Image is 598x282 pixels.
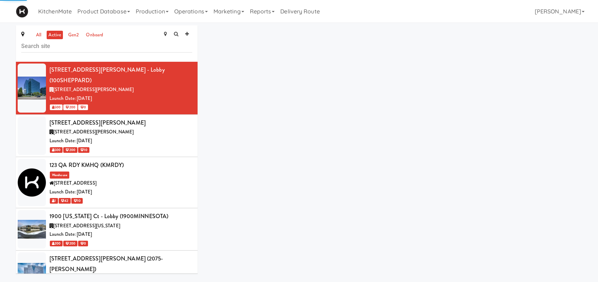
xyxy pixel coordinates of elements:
[21,40,192,53] input: Search site
[71,198,83,204] span: 10
[53,86,134,93] span: [STREET_ADDRESS][PERSON_NAME]
[16,208,198,251] li: 1900 [US_STATE] Ct - Lobby (1900MINNESOTA)[STREET_ADDRESS][US_STATE]Launch Date: [DATE] 200 200 0
[49,188,192,197] div: Launch Date: [DATE]
[63,104,77,110] span: 200
[53,222,120,229] span: [STREET_ADDRESS][US_STATE]
[16,5,28,18] img: Micromart
[50,104,63,110] span: 500
[66,31,81,40] a: gen2
[16,115,198,157] li: [STREET_ADDRESS][PERSON_NAME][STREET_ADDRESS][PERSON_NAME]Launch Date: [DATE] 500 200 10
[16,62,198,115] li: [STREET_ADDRESS][PERSON_NAME] - Lobby (100SHEPPARD)[STREET_ADDRESS][PERSON_NAME]Launch Date: [DAT...
[49,253,192,274] div: [STREET_ADDRESS][PERSON_NAME] (2075-[PERSON_NAME])
[49,211,192,222] div: 1900 [US_STATE] Ct - Lobby (1900MINNESOTA)
[78,241,88,246] span: 0
[53,128,134,135] span: [STREET_ADDRESS][PERSON_NAME]
[78,147,89,153] span: 10
[49,160,192,170] div: 123 QA RDY KMHQ (KMRDY)
[50,147,63,153] span: 500
[84,31,105,40] a: onboard
[54,180,96,186] span: [STREET_ADDRESS]
[63,147,77,153] span: 200
[49,137,192,145] div: Launch Date: [DATE]
[49,94,192,103] div: Launch Date: [DATE]
[49,65,192,85] div: [STREET_ADDRESS][PERSON_NAME] - Lobby (100SHEPPARD)
[63,241,77,246] span: 200
[16,157,198,208] li: 123 QA RDY KMHQ (KMRDY)Warehouse[STREET_ADDRESS]Launch Date: [DATE] 1 42 10
[59,198,70,204] span: 42
[49,118,192,128] div: [STREET_ADDRESS][PERSON_NAME]
[78,104,88,110] span: 0
[50,198,58,204] span: 1
[50,172,69,179] span: Warehouse
[47,31,63,40] a: active
[34,31,43,40] a: all
[49,230,192,239] div: Launch Date: [DATE]
[50,241,63,246] span: 200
